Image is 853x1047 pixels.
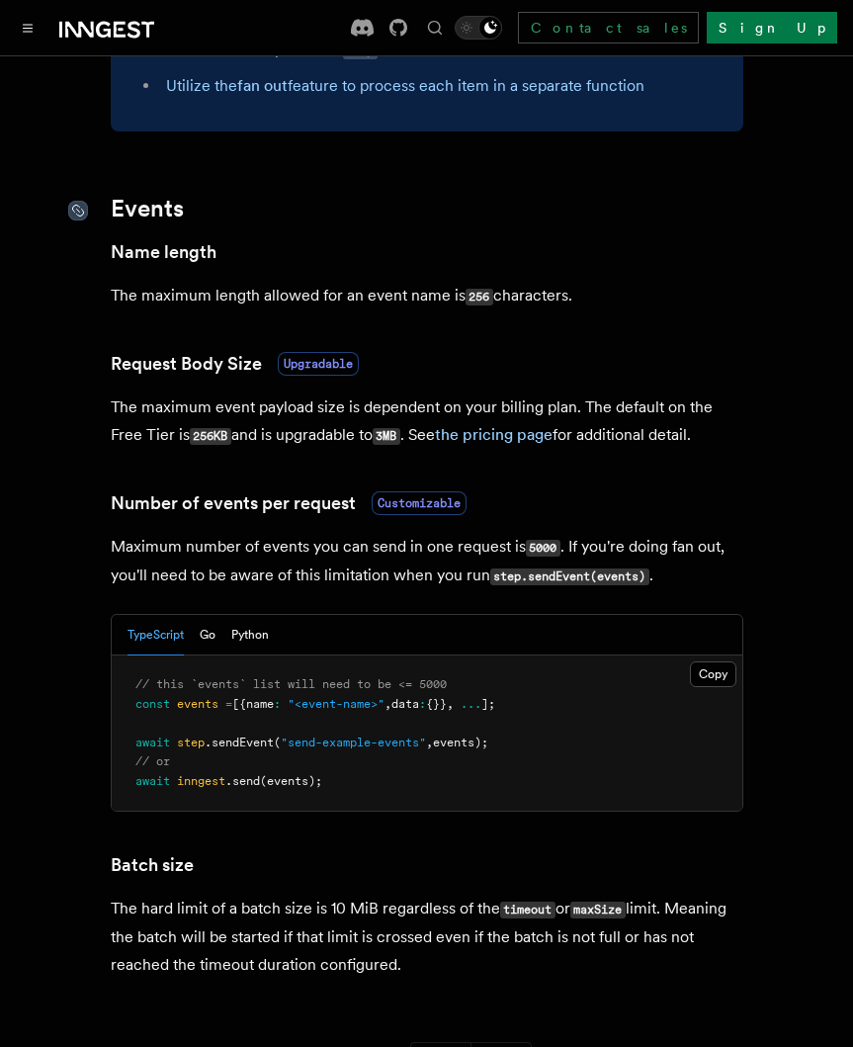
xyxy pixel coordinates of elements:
[225,774,260,788] span: .send
[423,16,447,40] button: Find something...
[177,736,205,749] span: step
[490,568,649,585] code: step.sendEvent(events)
[200,615,215,655] button: Go
[177,697,218,711] span: events
[373,428,400,445] code: 3MB
[500,902,555,918] code: timeout
[288,697,384,711] span: "<event-name>"
[111,533,743,590] p: Maximum number of events you can send in one request is . If you're doing fan out, you'll need to...
[481,697,495,711] span: ];
[433,736,488,749] span: events);
[111,393,743,450] p: The maximum event payload size is dependent on your billing plan. The default on the Free Tier is...
[111,238,216,266] a: Name length
[111,489,467,517] a: Number of events per requestCustomizable
[426,736,433,749] span: ,
[205,736,274,749] span: .sendEvent
[281,736,426,749] span: "send-example-events"
[225,697,232,711] span: =
[435,425,553,444] a: the pricing page
[135,677,447,691] span: // this `events` list will need to be <= 5000
[111,282,743,310] p: The maximum length allowed for an event name is characters.
[419,697,426,711] span: :
[111,195,184,222] a: Events
[518,12,699,44] a: Contact sales
[343,43,378,59] code: step
[232,697,274,711] span: [{name
[190,428,231,445] code: 256KB
[274,736,281,749] span: (
[391,697,419,711] span: data
[707,12,837,44] a: Sign Up
[260,774,322,788] span: (events);
[455,16,502,40] button: Toggle dark mode
[461,697,481,711] span: ...
[426,697,447,711] span: {}}
[384,697,391,711] span: ,
[135,736,170,749] span: await
[160,72,720,100] li: Utilize the feature to process each item in a separate function
[570,902,626,918] code: maxSize
[128,615,184,655] button: TypeScript
[526,540,560,557] code: 5000
[274,697,281,711] span: :
[135,697,170,711] span: const
[447,697,454,711] span: ,
[237,76,288,95] a: fan out
[177,774,225,788] span: inngest
[135,754,170,768] span: // or
[231,615,269,655] button: Python
[466,289,493,305] code: 256
[135,774,170,788] span: await
[278,352,359,376] span: Upgradable
[16,16,40,40] button: Toggle navigation
[372,491,467,515] span: Customizable
[111,350,359,378] a: Request Body SizeUpgradable
[690,661,736,687] button: Copy
[111,895,743,979] p: The hard limit of a batch size is 10 MiB regardless of the or limit. Meaning the batch will be st...
[111,851,194,879] a: Batch size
